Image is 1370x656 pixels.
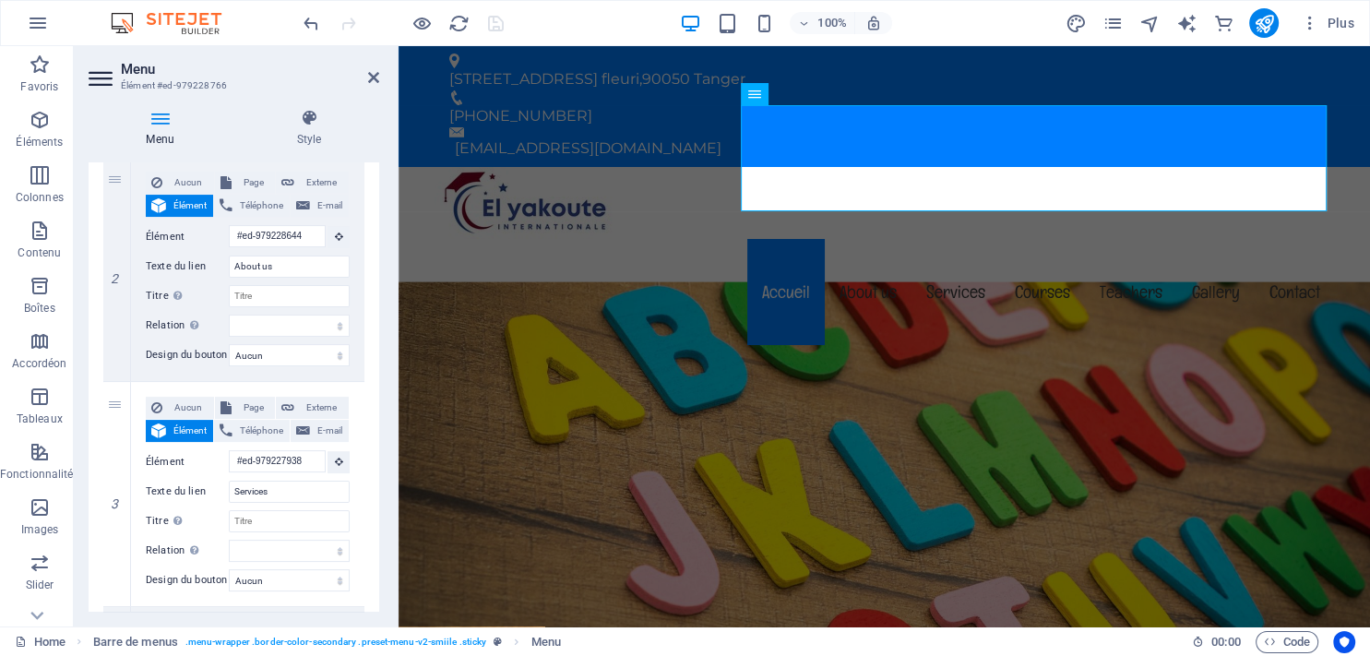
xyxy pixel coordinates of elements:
[214,195,290,217] button: Téléphone
[530,631,560,653] span: Cliquez pour sélectionner. Double-cliquez pour modifier.
[238,420,284,442] span: Téléphone
[146,397,214,419] button: Aucun
[146,540,229,562] label: Relation
[316,195,343,217] span: E-mail
[448,13,470,34] i: Actualiser la page
[1253,13,1274,34] i: Publier
[276,172,349,194] button: Externe
[1065,12,1087,34] button: design
[1138,13,1160,34] i: Navigateur
[172,420,208,442] span: Élément
[229,450,326,472] input: Aucun élément sélectionné
[316,420,343,442] span: E-mail
[229,285,350,307] input: Titre
[1175,12,1197,34] button: text_generator
[101,271,128,286] em: 2
[146,451,229,473] label: Élément
[146,285,229,307] label: Titre
[411,12,433,34] button: Cliquez ici pour quitter le mode Aperçu et poursuivre l'édition.
[301,13,322,34] i: Annuler : Modifier le texte (Ctrl+Z)
[106,12,244,34] img: Editor Logo
[1102,12,1124,34] button: pages
[146,256,229,278] label: Texte du lien
[1138,12,1161,34] button: navigator
[17,411,63,426] p: Tableaux
[1211,631,1240,653] span: 00 00
[16,190,64,205] p: Colonnes
[18,245,61,260] p: Contenu
[790,12,855,34] button: 100%
[146,510,229,532] label: Titre
[101,496,128,511] em: 3
[168,172,208,194] span: Aucun
[1301,14,1354,32] span: Plus
[185,631,486,653] span: . menu-wrapper .border-color-secondary .preset-menu-v2-smiile .sticky
[237,397,270,419] span: Page
[93,631,561,653] nav: breadcrumb
[1264,631,1310,653] span: Code
[15,631,66,653] a: Cliquez pour annuler la sélection. Double-cliquez pour ouvrir Pages.
[16,135,63,149] p: Éléments
[229,256,350,278] input: Texte du lien...
[229,481,350,503] input: Texte du lien...
[1212,12,1234,34] button: commerce
[1224,635,1227,649] span: :
[1102,13,1123,34] i: Pages (Ctrl+Alt+S)
[229,510,350,532] input: Titre
[172,195,208,217] span: Élément
[1175,13,1197,34] i: AI Writer
[214,420,290,442] button: Téléphone
[146,315,229,337] label: Relation
[168,397,208,419] span: Aucun
[865,15,882,31] i: Lors du redimensionnement, ajuster automatiquement le niveau de zoom en fonction de l'appareil sé...
[239,109,379,148] h4: Style
[20,79,58,94] p: Favoris
[146,226,229,248] label: Élément
[1065,13,1086,34] i: Design (Ctrl+Alt+Y)
[494,637,502,647] i: Cet élément est une présélection personnalisable.
[121,78,342,94] h3: Élément #ed-979228766
[21,522,59,537] p: Images
[238,195,284,217] span: Téléphone
[291,420,349,442] button: E-mail
[1249,8,1279,38] button: publish
[1293,8,1362,38] button: Plus
[1212,13,1233,34] i: E-commerce
[1192,631,1241,653] h6: Durée de la session
[146,172,214,194] button: Aucun
[817,12,847,34] h6: 100%
[447,12,470,34] button: reload
[93,631,178,653] span: Cliquez pour sélectionner. Double-cliquez pour modifier.
[229,225,326,247] input: Aucun élément sélectionné
[24,301,55,316] p: Boîtes
[1256,631,1318,653] button: Code
[300,172,343,194] span: Externe
[300,397,343,419] span: Externe
[146,195,213,217] button: Élément
[215,172,276,194] button: Page
[215,397,276,419] button: Page
[146,344,229,366] label: Design du bouton
[26,578,54,592] p: Slider
[12,356,66,371] p: Accordéon
[237,172,270,194] span: Page
[1333,631,1355,653] button: Usercentrics
[146,481,229,503] label: Texte du lien
[146,420,213,442] button: Élément
[276,397,349,419] button: Externe
[121,61,379,78] h2: Menu
[300,12,322,34] button: undo
[146,569,229,591] label: Design du bouton
[89,109,239,148] h4: Menu
[291,195,349,217] button: E-mail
